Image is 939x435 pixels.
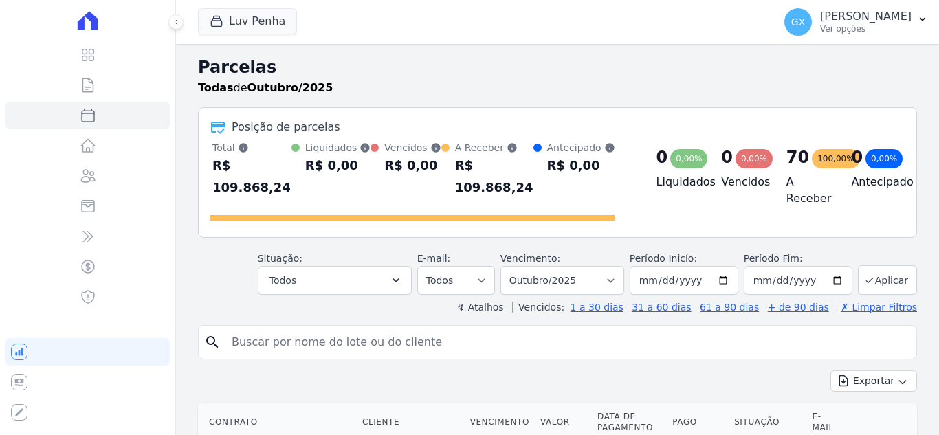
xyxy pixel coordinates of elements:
[258,266,412,295] button: Todos
[212,141,291,155] div: Total
[773,3,939,41] button: GX [PERSON_NAME] Ver opções
[786,174,830,207] h4: A Receber
[812,149,859,168] div: 100,00%
[204,334,221,350] i: search
[455,155,533,199] div: R$ 109.868,24
[223,328,911,356] input: Buscar por nome do lote ou do cliente
[384,155,441,177] div: R$ 0,00
[632,302,691,313] a: 31 a 60 dias
[571,302,623,313] a: 1 a 30 dias
[700,302,759,313] a: 61 a 90 dias
[258,253,302,264] label: Situação:
[851,174,894,190] h4: Antecipado
[830,370,917,392] button: Exportar
[744,252,852,266] label: Período Fim:
[630,253,697,264] label: Período Inicío:
[232,119,340,135] div: Posição de parcelas
[820,23,912,34] p: Ver opções
[858,265,917,295] button: Aplicar
[512,302,564,313] label: Vencidos:
[656,174,700,190] h4: Liquidados
[768,302,829,313] a: + de 90 dias
[305,155,371,177] div: R$ 0,00
[455,141,533,155] div: A Receber
[198,80,333,96] p: de
[198,81,234,94] strong: Todas
[500,253,560,264] label: Vencimento:
[198,8,297,34] button: Luv Penha
[384,141,441,155] div: Vencidos
[198,55,917,80] h2: Parcelas
[456,302,503,313] label: ↯ Atalhos
[305,141,371,155] div: Liquidados
[247,81,333,94] strong: Outubro/2025
[851,146,863,168] div: 0
[835,302,917,313] a: ✗ Limpar Filtros
[865,149,903,168] div: 0,00%
[670,149,707,168] div: 0,00%
[656,146,668,168] div: 0
[786,146,809,168] div: 70
[417,253,451,264] label: E-mail:
[212,155,291,199] div: R$ 109.868,24
[791,17,805,27] span: GX
[269,272,296,289] span: Todos
[547,141,615,155] div: Antecipado
[547,155,615,177] div: R$ 0,00
[721,174,764,190] h4: Vencidos
[721,146,733,168] div: 0
[820,10,912,23] p: [PERSON_NAME]
[736,149,773,168] div: 0,00%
